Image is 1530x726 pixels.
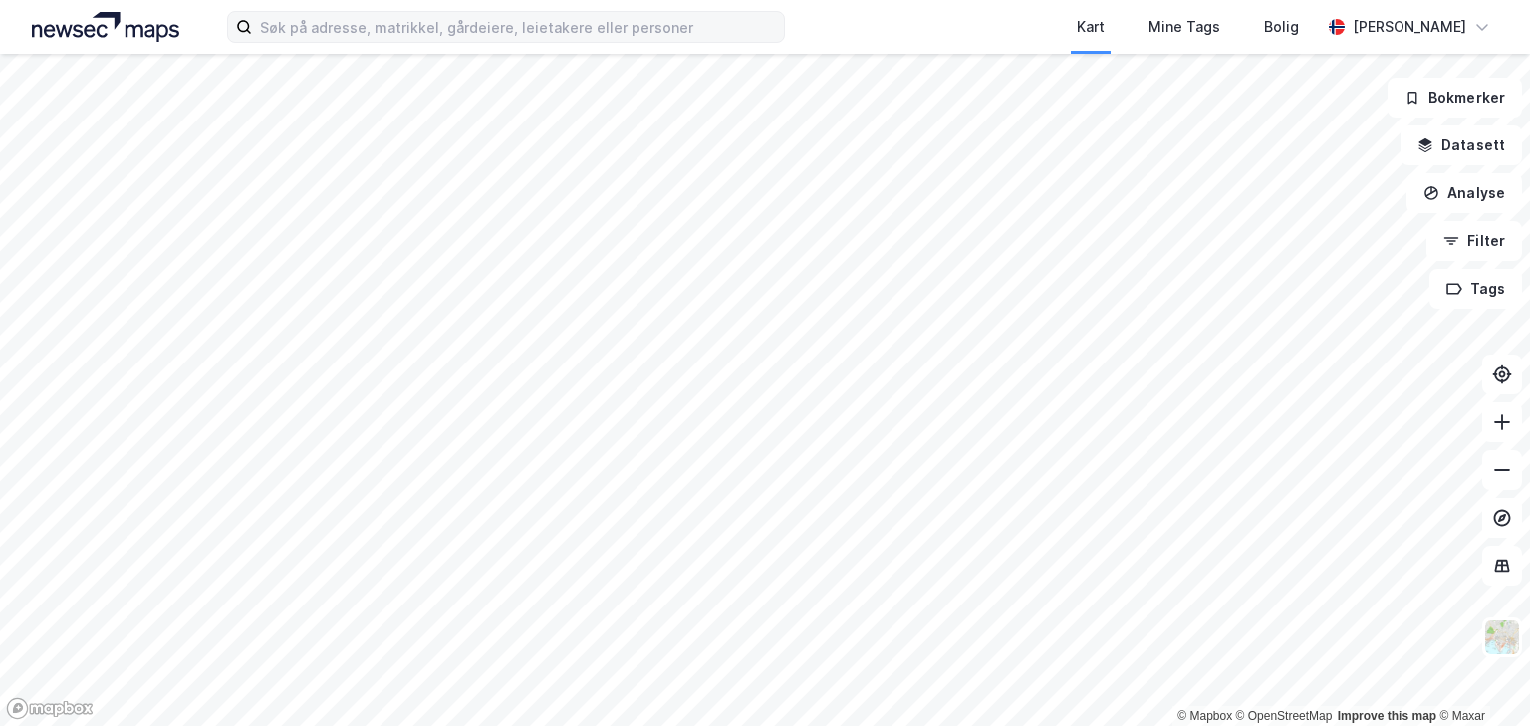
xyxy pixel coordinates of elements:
[1236,709,1333,723] a: OpenStreetMap
[1353,15,1466,39] div: [PERSON_NAME]
[6,697,94,720] a: Mapbox homepage
[1483,618,1521,656] img: Z
[1338,709,1436,723] a: Improve this map
[1264,15,1299,39] div: Bolig
[1426,221,1522,261] button: Filter
[1177,709,1232,723] a: Mapbox
[1148,15,1220,39] div: Mine Tags
[1430,630,1530,726] div: Kontrollprogram for chat
[1401,125,1522,165] button: Datasett
[1429,269,1522,309] button: Tags
[1430,630,1530,726] iframe: Chat Widget
[1388,78,1522,118] button: Bokmerker
[252,12,784,42] input: Søk på adresse, matrikkel, gårdeiere, leietakere eller personer
[1077,15,1105,39] div: Kart
[1406,173,1522,213] button: Analyse
[32,12,179,42] img: logo.a4113a55bc3d86da70a041830d287a7e.svg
